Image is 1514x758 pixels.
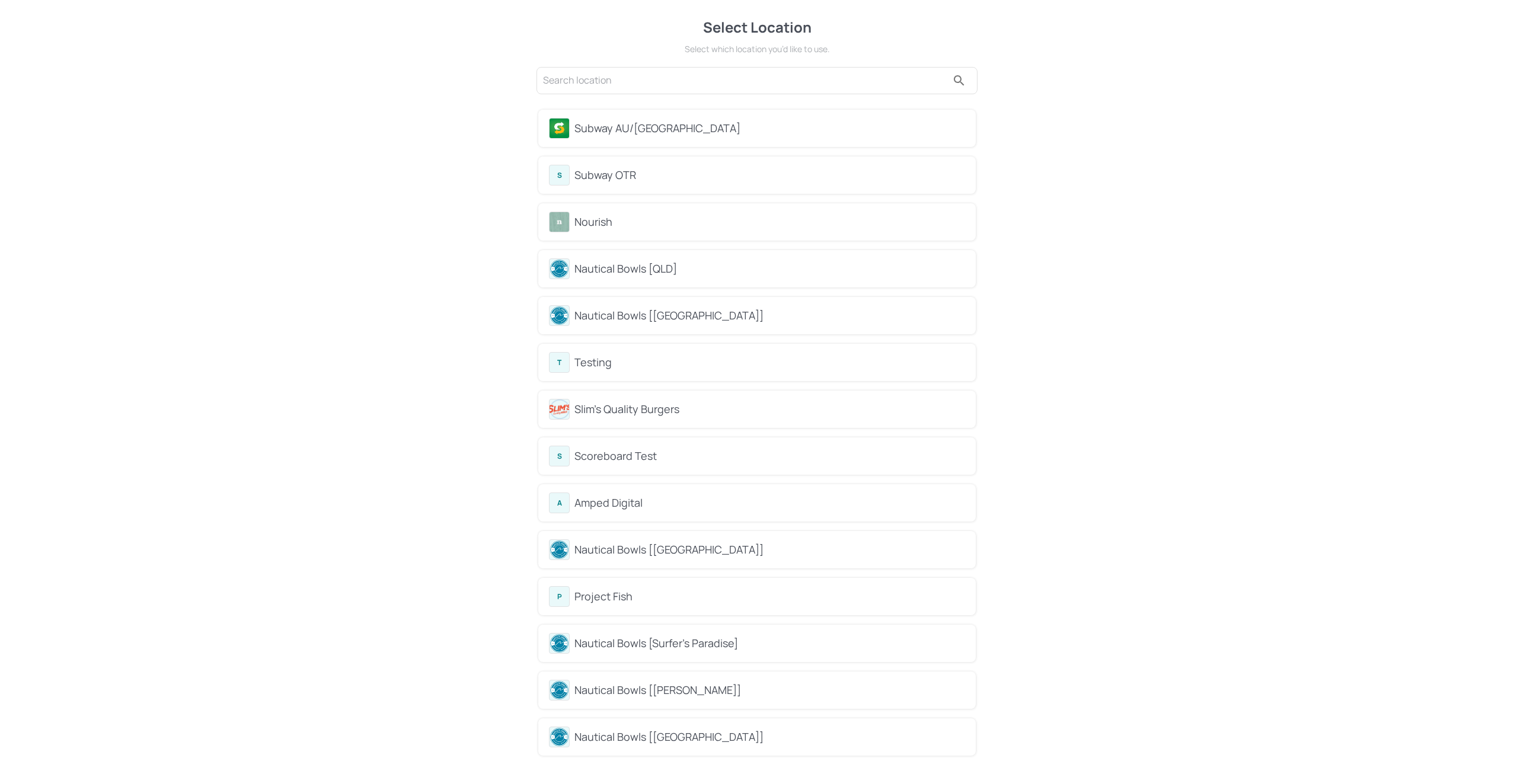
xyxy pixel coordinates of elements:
div: S [549,446,570,466]
div: Nautical Bowls [Surfer's Paradise] [574,635,965,651]
div: T [549,352,570,373]
button: search [947,69,971,92]
img: avatar [550,119,569,138]
div: Subway OTR [574,167,965,183]
div: Select Location [535,17,979,38]
input: Search location [543,71,947,90]
div: Select which location you’d like to use. [535,43,979,55]
div: Nautical Bowls [[GEOGRAPHIC_DATA]] [574,308,965,324]
img: avatar [550,306,569,325]
img: avatar [550,727,569,747]
div: Amped Digital [574,495,965,511]
img: avatar [550,212,569,232]
div: P [549,586,570,607]
div: Subway AU/[GEOGRAPHIC_DATA] [574,120,965,136]
img: avatar [550,540,569,559]
div: A [549,492,570,513]
div: S [549,165,570,185]
div: Nautical Bowls [[PERSON_NAME]] [574,682,965,698]
div: Nourish [574,214,965,230]
div: Scoreboard Test [574,448,965,464]
div: Nautical Bowls [[GEOGRAPHIC_DATA]] [574,542,965,558]
div: Nautical Bowls [[GEOGRAPHIC_DATA]] [574,729,965,745]
div: Slim's Quality Burgers [574,401,965,417]
img: avatar [550,680,569,700]
img: avatar [550,634,569,653]
div: Project Fish [574,589,965,605]
img: avatar [550,259,569,279]
div: Testing [574,354,965,370]
img: avatar [550,399,569,419]
div: Nautical Bowls [QLD] [574,261,965,277]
